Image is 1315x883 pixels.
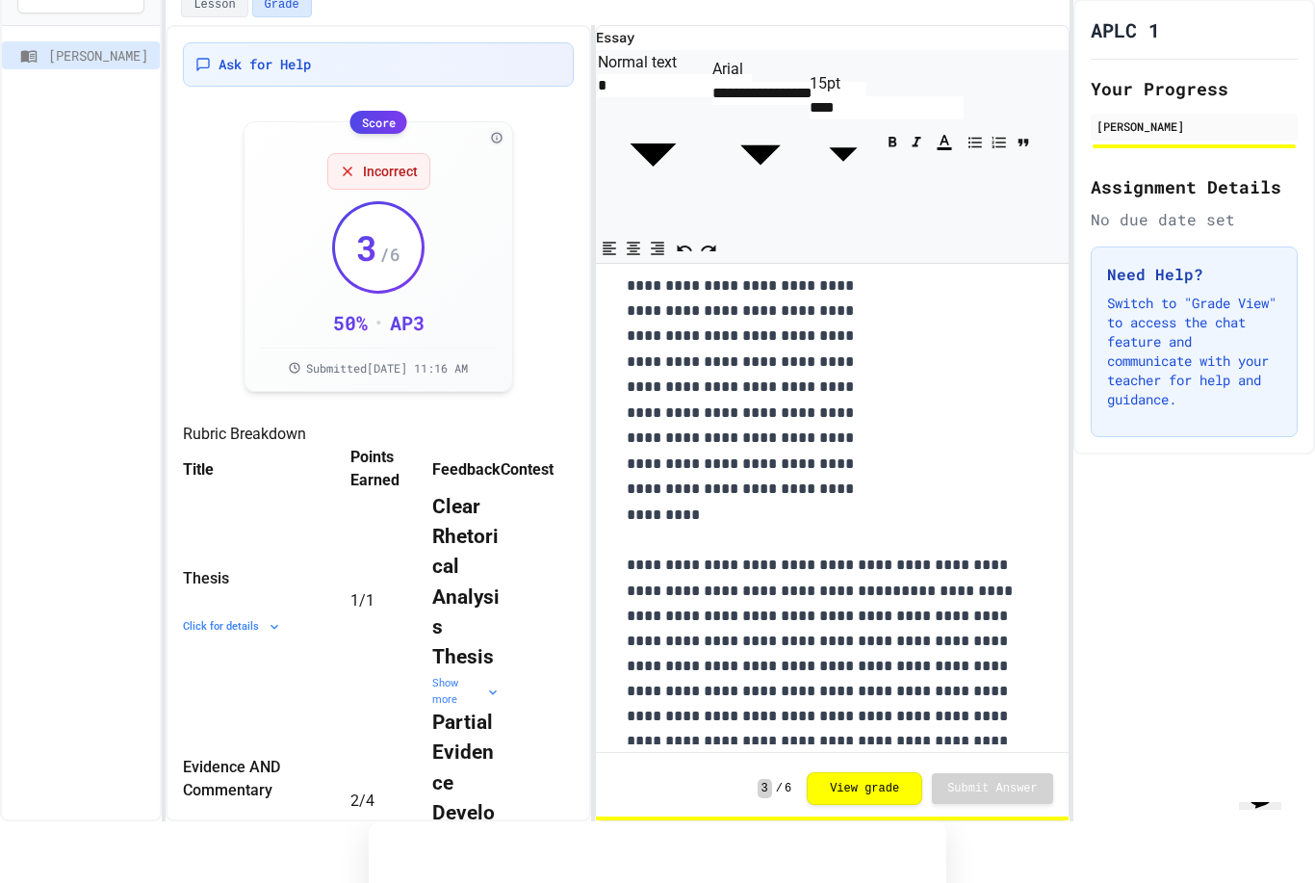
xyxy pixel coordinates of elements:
button: Numbered List [988,127,1011,156]
span: / 6 [379,241,400,268]
span: Contest [501,459,554,478]
h6: Essay [596,26,1068,50]
span: [PERSON_NAME] [48,45,152,65]
span: 3 [758,779,772,798]
span: 3 [356,228,377,267]
span: Points Earned [350,446,432,492]
span: Ask for Help [219,55,311,74]
h2: Your Progress [1091,75,1298,102]
div: 50 % [333,309,368,336]
iframe: chat widget [1231,802,1296,864]
button: Align Right [646,233,669,262]
span: Feedback [432,459,501,478]
div: No due date set [1091,208,1298,231]
div: Show more [432,676,501,708]
span: Submit Answer [947,781,1038,796]
div: Thesis [183,565,327,592]
div: Evidence AND Commentary [183,754,327,804]
button: Align Center [622,233,645,262]
span: Title [183,459,214,478]
span: 6 [785,781,791,796]
div: Arial [712,58,809,81]
button: Align Left [598,233,621,262]
strong: Partial Evidence Development [432,711,498,854]
p: Switch to "Grade View" to access the chat feature and communicate with your teacher for help and ... [1107,294,1281,409]
button: Italic (⌘+I) [905,127,928,156]
span: 2 [350,792,359,810]
div: Normal text [598,51,709,74]
button: Undo (⌘+Z) [673,233,696,262]
span: Incorrect [363,162,418,181]
span: Submitted [DATE] 11:16 AM [306,360,468,376]
button: Bullet List [964,127,987,156]
div: AP 3 [390,309,425,336]
div: Score [350,111,407,134]
div: • [375,309,382,336]
strong: Clear Rhetorical Analysis Thesis [432,495,500,668]
h1: APLC 1 [1091,16,1160,43]
span: 1 [350,590,359,609]
button: View grade [807,772,922,805]
button: Redo (⌘+⇧+Z) [697,233,720,262]
h3: Need Help? [1107,263,1281,286]
div: [PERSON_NAME] [1096,117,1292,135]
h5: Rubric Breakdown [183,423,574,446]
button: Bold (⌘+B) [881,127,904,156]
div: 15pt [810,72,877,95]
span: / 4 [359,792,374,810]
h2: Assignment Details [1091,173,1298,200]
span: / 1 [359,590,374,609]
span: / [776,781,783,796]
div: Click for details [183,619,327,636]
button: Quote [1012,127,1035,156]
